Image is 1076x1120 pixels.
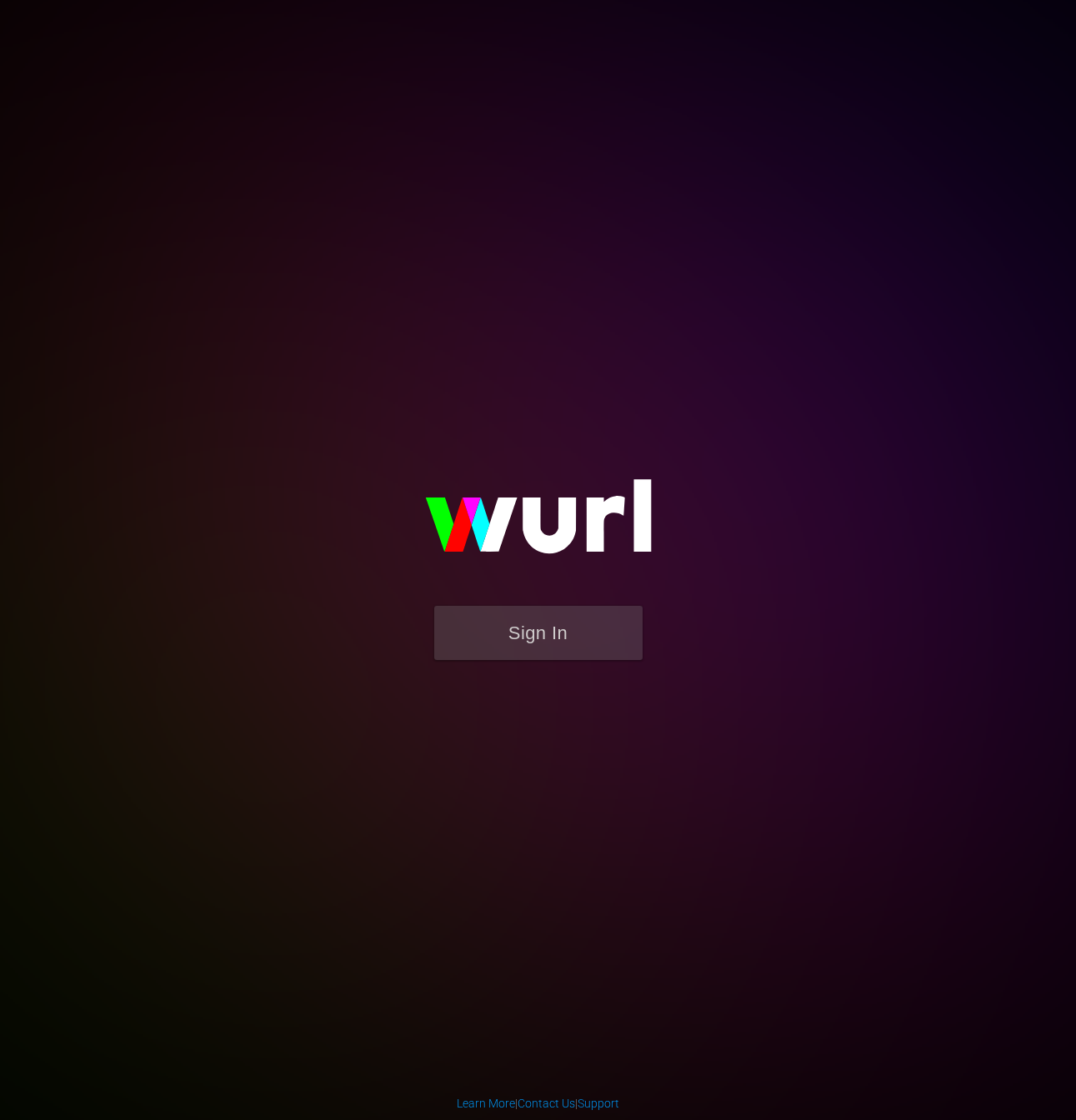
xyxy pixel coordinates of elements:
[457,1097,515,1110] a: Learn More
[578,1097,619,1110] a: Support
[518,1097,575,1110] a: Contact Us
[434,606,643,660] button: Sign In
[457,1095,619,1112] div: | |
[372,443,705,605] img: wurl-logo-on-black-223613ac3d8ba8fe6dc639794a292ebdb59501304c7dfd60c99c58986ef67473.svg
